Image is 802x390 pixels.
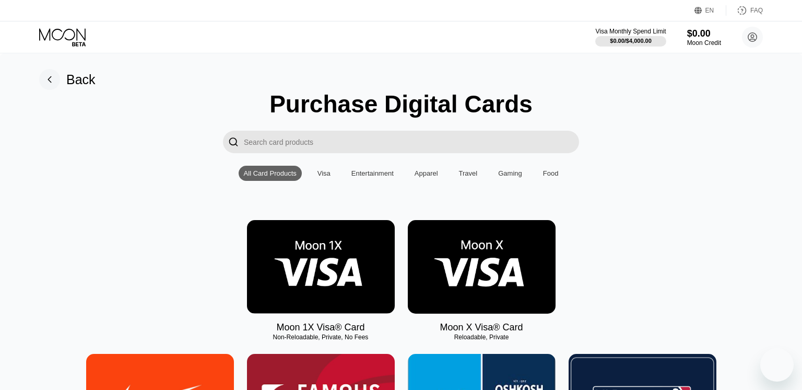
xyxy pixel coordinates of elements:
div: Moon X Visa® Card [440,322,523,333]
div: Entertainment [346,166,399,181]
div: Entertainment [351,169,394,177]
div: Food [543,169,559,177]
div: FAQ [750,7,763,14]
div: Non-Reloadable, Private, No Fees [247,334,395,341]
div: Visa Monthly Spend Limit$0.00/$4,000.00 [595,28,666,47]
div:  [223,131,244,153]
div: Food [538,166,564,181]
div: Back [39,69,96,90]
div: EN [694,5,726,16]
div: FAQ [726,5,763,16]
div: $0.00Moon Credit [687,28,721,47]
div: All Card Products [244,169,297,177]
div: $0.00 [687,28,721,39]
div: $0.00 / $4,000.00 [610,38,652,44]
iframe: Knop om het berichtenvenster te openen [760,348,794,382]
div: Apparel [409,166,443,181]
div: Travel [459,169,478,177]
div: Back [66,72,96,87]
div: Moon Credit [687,39,721,47]
div: Travel [454,166,483,181]
div: Visa [317,169,331,177]
div: Visa Monthly Spend Limit [595,28,666,35]
div: All Card Products [239,166,302,181]
div: Reloadable, Private [408,334,556,341]
div:  [228,136,239,148]
div: Moon 1X Visa® Card [276,322,364,333]
div: Apparel [415,169,438,177]
input: Search card products [244,131,579,153]
div: Gaming [493,166,527,181]
div: EN [705,7,714,14]
div: Visa [312,166,336,181]
div: Purchase Digital Cards [269,90,533,118]
div: Gaming [498,169,522,177]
